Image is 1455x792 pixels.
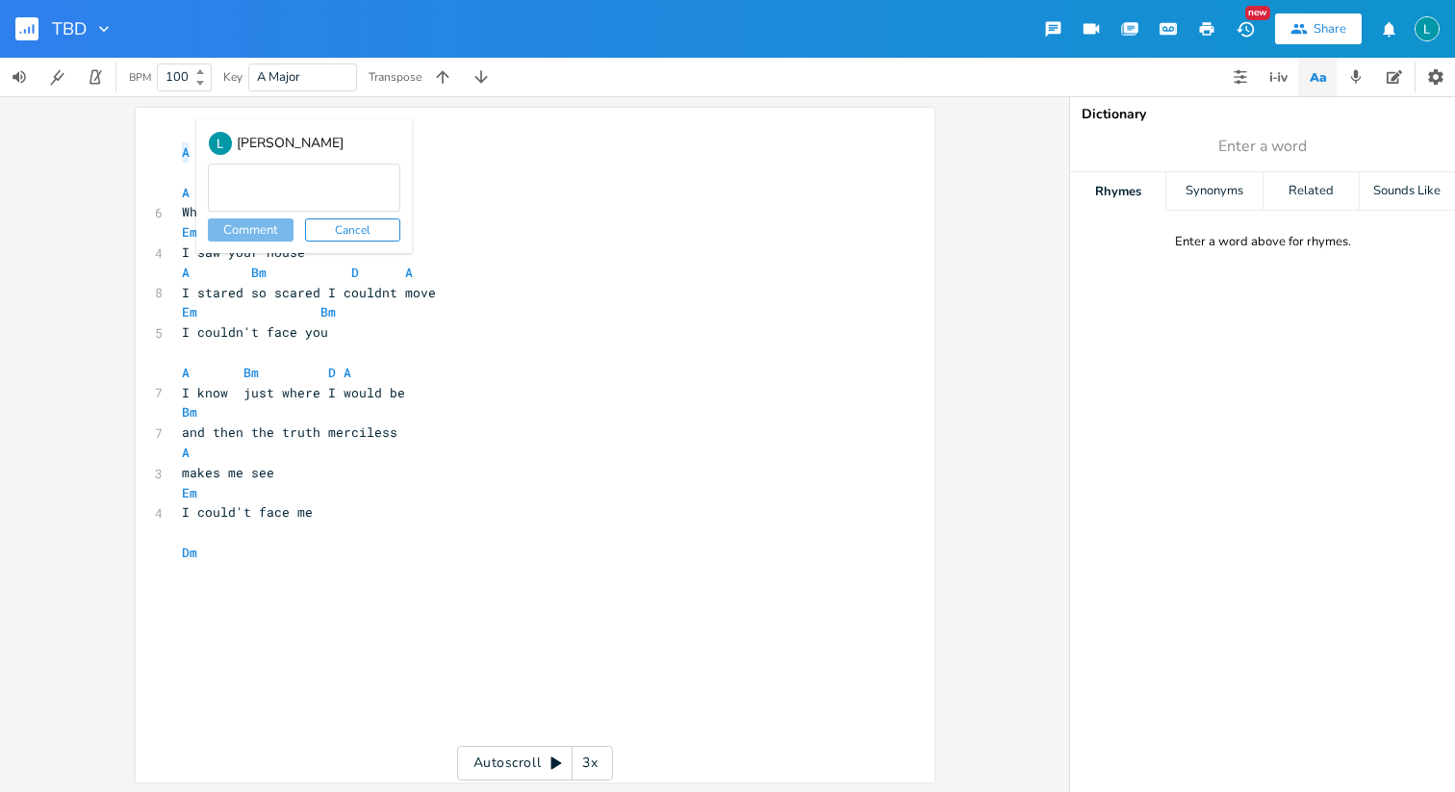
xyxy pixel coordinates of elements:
[182,464,274,481] span: makes me see
[208,218,294,242] button: Comment
[1275,13,1362,44] button: Share
[1082,108,1443,121] div: Dictionary
[182,503,313,521] span: I could't face me
[182,303,197,320] span: Em
[237,136,344,151] div: [PERSON_NAME]
[129,72,151,83] div: BPM
[328,364,336,381] span: D
[405,264,413,281] span: A
[182,264,190,281] span: A
[251,264,267,281] span: Bm
[182,203,367,220] span: When I went back in time
[1415,16,1440,41] img: Lauren Bobersky
[243,364,259,381] span: Bm
[1226,12,1264,46] button: New
[52,20,87,38] span: TBD
[1175,234,1351,250] div: Enter a word above for rhymes.
[182,403,197,421] span: Bm
[208,131,233,156] img: Lauren Bobersky
[182,243,305,261] span: I saw your house
[1360,172,1455,211] div: Sounds Like
[320,303,336,320] span: Bm
[182,544,197,561] span: Dm
[182,323,328,341] span: I couldn't face you
[182,423,397,441] span: and then the truth merciless
[369,71,421,83] div: Transpose
[1166,172,1262,211] div: Synonyms
[182,184,190,201] span: A
[1218,136,1307,158] span: Enter a word
[182,364,190,381] span: A
[223,71,242,83] div: Key
[182,484,197,501] span: Em
[351,264,359,281] span: D
[457,746,613,780] div: Autoscroll
[182,284,436,301] span: I stared so scared I couldnt move
[1245,6,1270,20] div: New
[1314,20,1346,38] div: Share
[182,223,197,241] span: Em
[182,444,190,461] span: A
[1264,172,1359,211] div: Related
[305,218,400,242] button: Cancel
[344,364,351,381] span: A
[182,143,190,161] span: A
[1070,172,1165,211] div: Rhymes
[573,746,607,780] div: 3x
[182,384,405,401] span: I know just where I would be
[257,68,300,86] span: A Major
